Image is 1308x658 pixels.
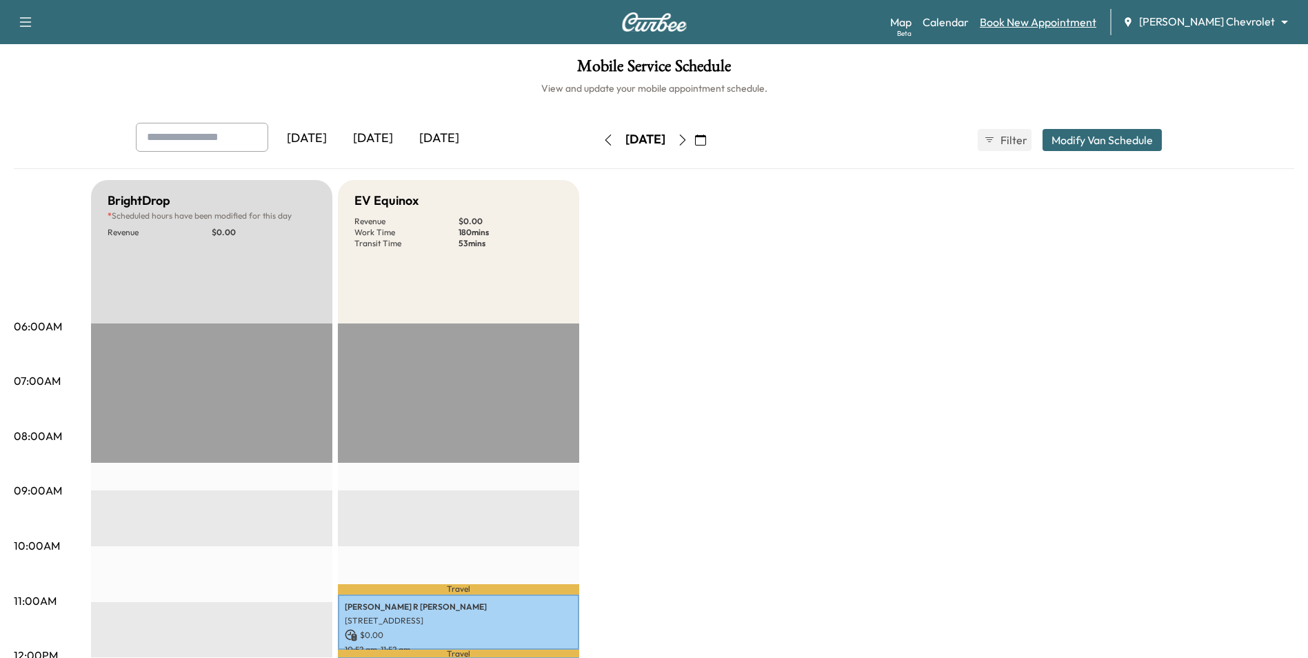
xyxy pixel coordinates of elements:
[14,482,62,499] p: 09:00AM
[108,210,316,221] p: Scheduled hours have been modified for this day
[345,615,572,626] p: [STREET_ADDRESS]
[14,537,60,554] p: 10:00AM
[1000,132,1025,148] span: Filter
[345,601,572,612] p: [PERSON_NAME] R [PERSON_NAME]
[621,12,687,32] img: Curbee Logo
[897,28,912,39] div: Beta
[274,123,340,154] div: [DATE]
[459,238,563,249] p: 53 mins
[354,238,459,249] p: Transit Time
[406,123,472,154] div: [DATE]
[14,318,62,335] p: 06:00AM
[14,428,62,444] p: 08:00AM
[338,584,579,595] p: Travel
[14,81,1294,95] h6: View and update your mobile appointment schedule.
[459,227,563,238] p: 180 mins
[338,650,579,657] p: Travel
[354,216,459,227] p: Revenue
[625,131,665,148] div: [DATE]
[14,372,61,389] p: 07:00AM
[108,191,170,210] h5: BrightDrop
[1043,129,1162,151] button: Modify Van Schedule
[212,227,316,238] p: $ 0.00
[354,191,419,210] h5: EV Equinox
[354,227,459,238] p: Work Time
[108,227,212,238] p: Revenue
[14,592,57,609] p: 11:00AM
[923,14,969,30] a: Calendar
[459,216,563,227] p: $ 0.00
[345,644,572,655] p: 10:52 am - 11:52 am
[980,14,1096,30] a: Book New Appointment
[14,58,1294,81] h1: Mobile Service Schedule
[1139,14,1275,30] span: [PERSON_NAME] Chevrolet
[345,629,572,641] p: $ 0.00
[890,14,912,30] a: MapBeta
[978,129,1032,151] button: Filter
[340,123,406,154] div: [DATE]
